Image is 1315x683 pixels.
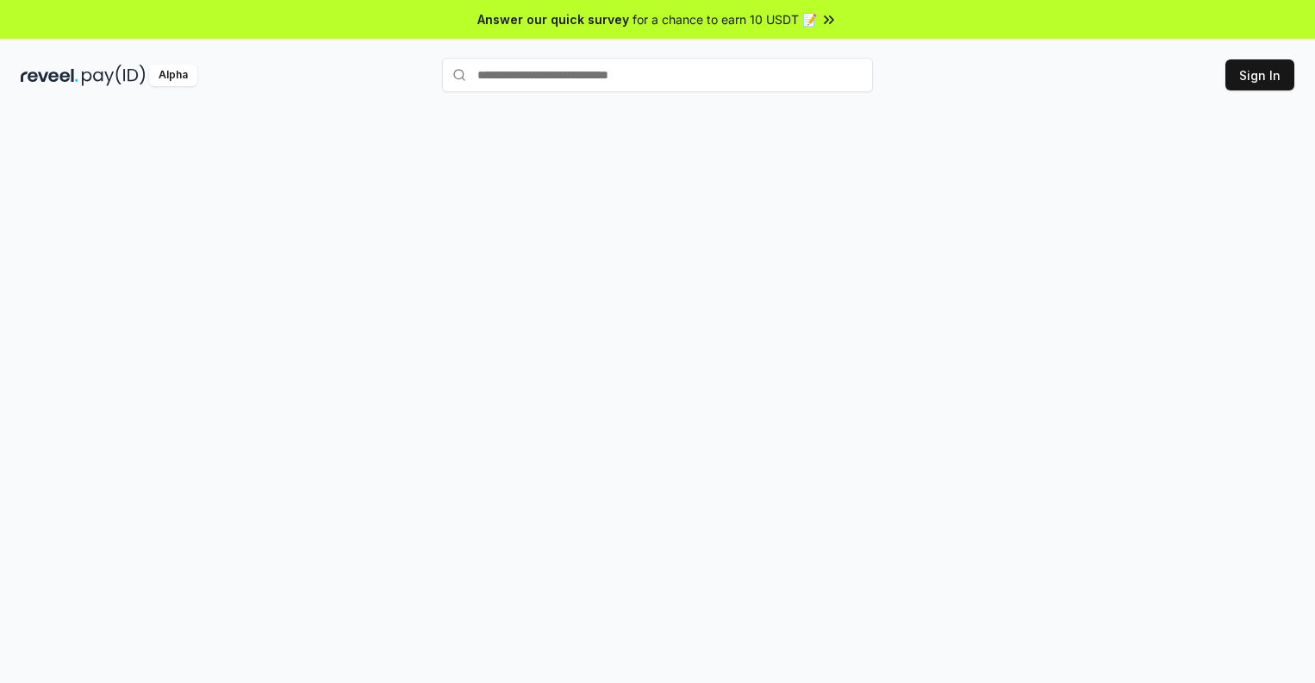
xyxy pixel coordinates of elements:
[477,10,629,28] span: Answer our quick survey
[82,65,146,86] img: pay_id
[633,10,817,28] span: for a chance to earn 10 USDT 📝
[21,65,78,86] img: reveel_dark
[1225,59,1294,90] button: Sign In
[149,65,197,86] div: Alpha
